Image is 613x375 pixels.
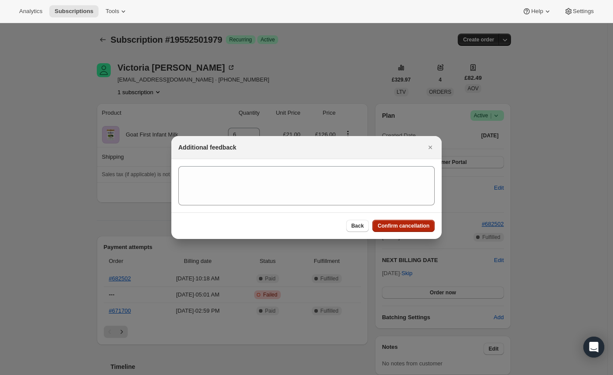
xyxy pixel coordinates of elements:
span: Settings [573,8,594,15]
h2: Additional feedback [178,143,236,152]
span: Confirm cancellation [378,222,429,229]
div: Open Intercom Messenger [583,337,604,358]
span: Subscriptions [54,8,93,15]
button: Help [517,5,557,17]
span: Back [351,222,364,229]
span: Tools [106,8,119,15]
button: Analytics [14,5,48,17]
span: Analytics [19,8,42,15]
button: Subscriptions [49,5,99,17]
span: Help [531,8,543,15]
button: Close [424,141,436,153]
button: Confirm cancellation [372,220,435,232]
button: Settings [559,5,599,17]
button: Back [346,220,369,232]
button: Tools [100,5,133,17]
